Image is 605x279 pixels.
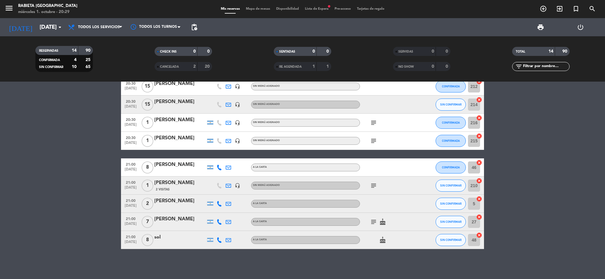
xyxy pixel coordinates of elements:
span: 20:30 [123,79,138,86]
i: headset_mic [235,183,240,188]
span: Sin menú asignado [253,121,280,124]
i: subject [370,137,377,144]
i: turned_in_not [572,5,580,12]
i: headset_mic [235,120,240,125]
strong: 1 [326,64,330,69]
span: 2 [142,198,153,210]
div: Rabieta [GEOGRAPHIC_DATA] [18,3,77,9]
div: [PERSON_NAME] [154,197,206,205]
strong: 65 [86,65,92,69]
strong: 0 [446,49,449,54]
span: 20:30 [123,98,138,105]
i: [DATE] [5,21,37,34]
strong: 0 [193,49,196,54]
i: cancel [476,160,482,166]
strong: 20 [205,64,211,69]
span: CONFIRMADA [39,59,60,62]
i: headset_mic [235,138,240,144]
i: menu [5,4,14,13]
i: cancel [476,232,482,238]
div: [PERSON_NAME] [154,179,206,187]
div: [PERSON_NAME] [154,98,206,106]
span: print [537,24,544,31]
strong: 90 [562,49,568,54]
span: 20:30 [123,134,138,141]
strong: 0 [326,49,330,54]
strong: 25 [86,58,92,62]
i: add_circle_outline [540,5,547,12]
i: cancel [476,79,482,85]
strong: 90 [86,48,92,53]
span: RE AGENDADA [279,65,302,68]
span: SERVIDAS [398,50,413,53]
span: [DATE] [123,167,138,174]
i: headset_mic [235,102,240,107]
i: subject [370,218,377,225]
button: CONFIRMADA [436,80,466,92]
span: Mis reservas [218,7,243,11]
strong: 0 [207,49,211,54]
div: sol [154,233,206,241]
span: 21:00 [123,215,138,222]
i: cake [379,236,386,244]
span: 20:30 [123,116,138,123]
span: Tarjetas de regalo [354,7,388,11]
span: Sin menú asignado [253,139,280,142]
strong: 14 [548,49,553,54]
strong: 4 [74,58,77,62]
span: fiber_manual_record [327,5,331,8]
span: 15 [142,80,153,92]
strong: 2 [193,64,196,69]
span: NO SHOW [398,65,414,68]
button: CONFIRMADA [436,135,466,147]
div: [PERSON_NAME] [154,80,206,88]
span: [DATE] [123,86,138,93]
i: headset_mic [235,84,240,89]
span: 7 [142,216,153,228]
i: subject [370,119,377,126]
span: 21:00 [123,179,138,186]
i: cancel [476,115,482,121]
span: pending_actions [191,24,198,31]
span: A LA CARTA [253,238,267,241]
strong: 0 [432,64,434,69]
span: 1 [142,180,153,192]
div: LOG OUT [561,18,600,36]
button: menu [5,4,14,15]
i: cancel [476,214,482,220]
button: CONFIRMADA [436,117,466,129]
i: exit_to_app [556,5,563,12]
span: Lista de Espera [302,7,332,11]
i: search [589,5,596,12]
div: [PERSON_NAME] [154,215,206,223]
strong: 0 [446,64,449,69]
div: [PERSON_NAME] [154,161,206,169]
span: 15 [142,99,153,111]
span: TOTAL [516,50,525,53]
span: CONFIRMADA [442,85,460,88]
span: 1 [142,117,153,129]
i: cancel [476,97,482,103]
i: subject [370,182,377,189]
span: A LA CARTA [253,166,267,168]
span: CANCELADA [160,65,179,68]
span: RESERVADAS [39,49,58,52]
span: CONFIRMADA [442,121,460,124]
button: SIN CONFIRMAR [436,234,466,246]
span: 8 [142,234,153,246]
span: 8 [142,161,153,174]
span: [DATE] [123,186,138,193]
button: CONFIRMADA [436,161,466,174]
button: SIN CONFIRMAR [436,216,466,228]
span: Pre-acceso [332,7,354,11]
span: SIN CONFIRMAR [39,66,63,69]
button: SIN CONFIRMAR [436,198,466,210]
strong: 1 [312,64,315,69]
strong: 0 [312,49,315,54]
strong: 10 [72,65,77,69]
span: [DATE] [123,123,138,130]
span: 21:00 [123,233,138,240]
div: [PERSON_NAME] [154,116,206,124]
span: CONFIRMADA [442,139,460,142]
span: SIN CONFIRMAR [440,238,462,242]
